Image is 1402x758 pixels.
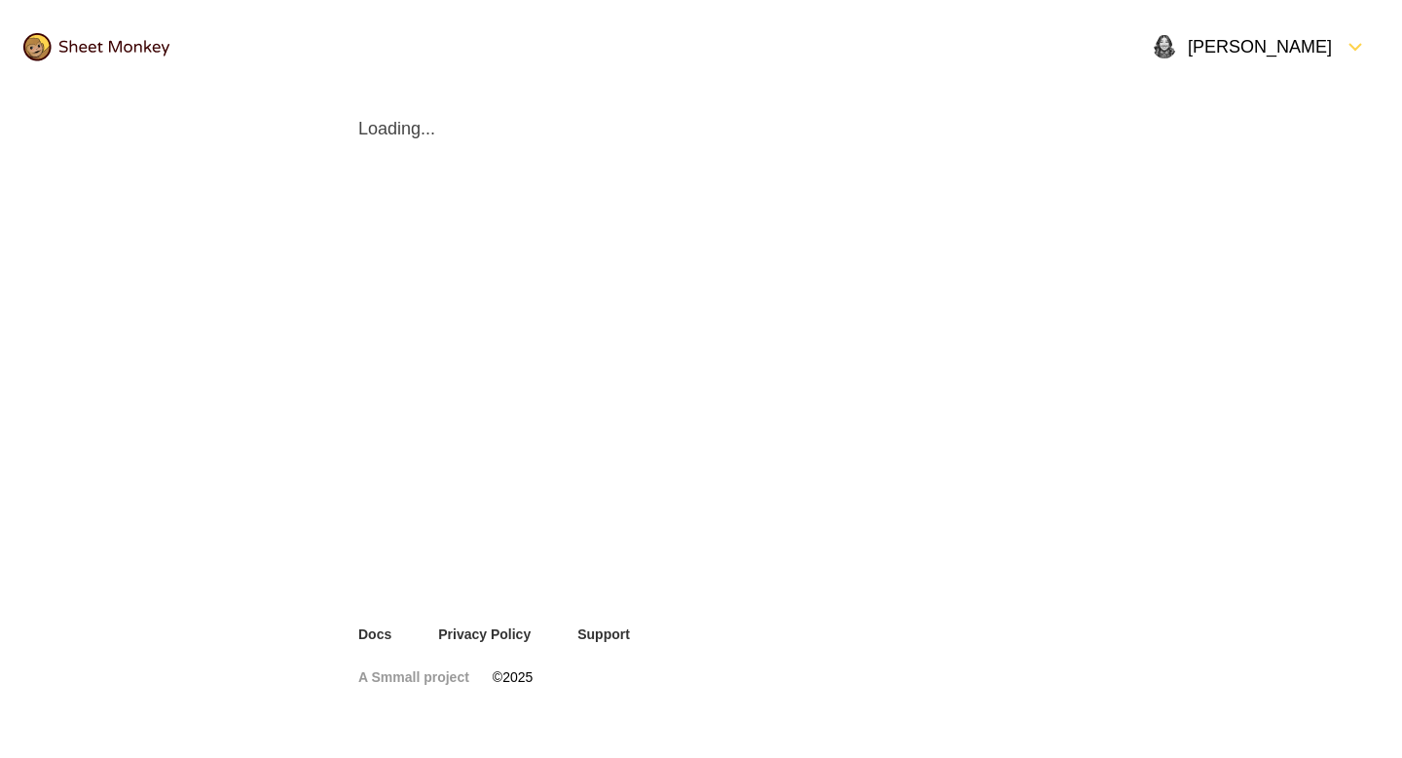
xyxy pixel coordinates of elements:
[1153,35,1332,58] div: [PERSON_NAME]
[358,625,391,644] a: Docs
[493,667,533,687] span: © 2025
[1344,35,1367,58] svg: FormDown
[1141,23,1379,70] button: Open Menu
[23,33,169,61] img: logo@2x.png
[358,667,469,687] a: A Smmall project
[358,117,1044,140] span: Loading...
[577,625,630,644] a: Support
[438,625,531,644] a: Privacy Policy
